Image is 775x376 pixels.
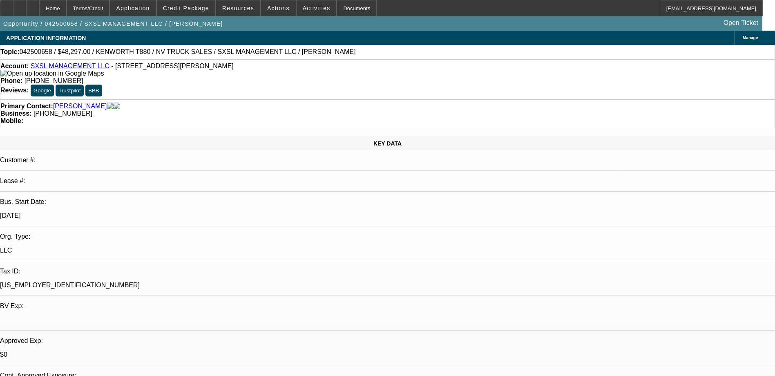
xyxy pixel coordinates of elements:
strong: Phone: [0,77,22,84]
button: Trustpilot [56,85,83,96]
strong: Account: [0,63,29,69]
button: Application [110,0,156,16]
button: Credit Package [157,0,215,16]
button: BBB [85,85,102,96]
span: - [STREET_ADDRESS][PERSON_NAME] [111,63,234,69]
strong: Reviews: [0,87,29,94]
a: [PERSON_NAME] [53,103,107,110]
img: Open up location in Google Maps [0,70,104,77]
strong: Topic: [0,48,20,56]
span: Application [116,5,150,11]
span: [PHONE_NUMBER] [34,110,92,117]
span: Activities [303,5,331,11]
span: [PHONE_NUMBER] [25,77,83,84]
span: APPLICATION INFORMATION [6,35,86,41]
span: Credit Package [163,5,209,11]
span: Resources [222,5,254,11]
a: Open Ticket [720,16,762,30]
a: View Google Maps [0,70,104,77]
img: facebook-icon.png [107,103,114,110]
span: KEY DATA [373,140,402,147]
span: Actions [267,5,290,11]
strong: Primary Contact: [0,103,53,110]
span: 042500658 / $48,297.00 / KENWORTH T880 / NV TRUCK SALES / SXSL MANAGEMENT LLC / [PERSON_NAME] [20,48,356,56]
button: Actions [261,0,296,16]
span: Opportunity / 042500658 / SXSL MANAGEMENT LLC / [PERSON_NAME] [3,20,223,27]
button: Google [31,85,54,96]
button: Resources [216,0,260,16]
strong: Business: [0,110,31,117]
img: linkedin-icon.png [114,103,120,110]
strong: Mobile: [0,117,23,124]
a: SXSL MANAGEMENT LLC [31,63,109,69]
span: Manage [743,36,758,40]
button: Activities [297,0,337,16]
